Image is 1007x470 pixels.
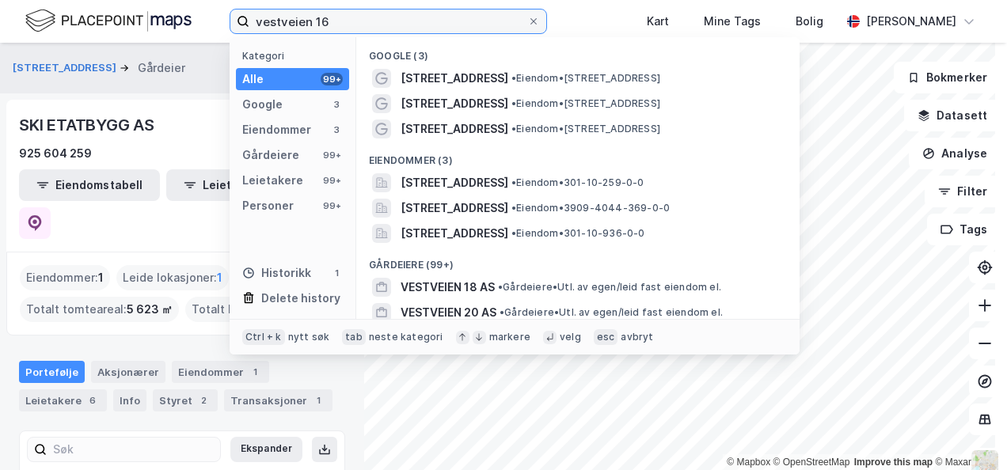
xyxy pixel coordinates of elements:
div: Info [113,389,146,411]
span: Eiendom • [STREET_ADDRESS] [511,72,660,85]
span: • [511,202,516,214]
div: Delete history [261,289,340,308]
div: esc [594,329,618,345]
div: Eiendommer [172,361,269,383]
div: 99+ [321,149,343,161]
span: Eiendom • 301-10-936-0-0 [511,227,645,240]
span: VESTVEIEN 20 AS [401,303,496,322]
div: [PERSON_NAME] [866,12,956,31]
span: Eiendom • 3909-4044-369-0-0 [511,202,670,214]
div: 3 [330,123,343,136]
span: • [511,176,516,188]
button: Leietakertabell [166,169,307,201]
span: Gårdeiere • Utl. av egen/leid fast eiendom el. [498,281,721,294]
div: velg [560,331,581,343]
div: Alle [242,70,264,89]
div: Google (3) [356,37,800,66]
div: Eiendommer : [20,265,110,290]
div: Eiendommer [242,120,311,139]
span: [STREET_ADDRESS] [401,199,508,218]
span: 5 623 ㎡ [127,300,173,319]
span: • [500,306,504,318]
div: tab [342,329,366,345]
div: avbryt [621,331,653,343]
input: Søk på adresse, matrikkel, gårdeiere, leietakere eller personer [249,9,527,33]
span: VESTVEIEN 18 AS [401,278,495,297]
div: 6 [85,392,101,408]
span: • [511,97,516,109]
span: [STREET_ADDRESS] [401,94,508,113]
div: Transaksjoner [224,389,332,411]
span: [STREET_ADDRESS] [401,224,508,243]
div: Portefølje [19,361,85,383]
div: Gårdeiere [242,146,299,165]
button: Analyse [909,138,1001,169]
div: Totalt byggareal : [185,297,335,322]
button: [STREET_ADDRESS] [13,60,120,76]
div: 925 604 259 [19,144,92,163]
div: Leide lokasjoner : [116,265,229,290]
div: Historikk [242,263,311,282]
button: Datasett [904,100,1001,131]
button: Filter [925,176,1001,207]
div: Leietakere [242,171,303,190]
iframe: Chat Widget [928,394,1007,470]
div: SKI ETATBYGG AS [19,112,158,138]
img: logo.f888ab2527a4732fd821a326f86c7f29.svg [25,7,192,35]
div: 1 [310,392,326,408]
span: 1 [98,268,104,287]
span: [STREET_ADDRESS] [401,119,508,138]
a: Improve this map [854,457,933,468]
div: Personer [242,196,294,215]
a: Mapbox [727,457,770,468]
div: Gårdeiere (99+) [356,246,800,275]
div: Kart [647,12,669,31]
span: • [511,123,516,135]
span: Eiendom • 301-10-259-0-0 [511,176,644,189]
div: nytt søk [288,331,330,343]
div: Aksjonærer [91,361,165,383]
div: 99+ [321,199,343,212]
a: OpenStreetMap [773,457,850,468]
div: Mine Tags [704,12,761,31]
span: Gårdeiere • Utl. av egen/leid fast eiendom el. [500,306,723,319]
div: 3 [330,98,343,111]
div: 2 [196,392,211,408]
div: Ctrl + k [242,329,285,345]
span: • [511,72,516,84]
div: Gårdeier [138,59,185,78]
div: Totalt tomteareal : [20,297,179,322]
span: • [511,227,516,239]
span: [STREET_ADDRESS] [401,69,508,88]
div: Eiendommer (3) [356,142,800,170]
div: 1 [330,267,343,279]
button: Tags [927,214,1001,245]
span: Eiendom • [STREET_ADDRESS] [511,123,660,135]
div: 1 [247,364,263,380]
div: Styret [153,389,218,411]
button: Ekspander [230,437,302,462]
div: neste kategori [369,331,443,343]
div: Kategori [242,50,349,62]
div: Leietakere [19,389,107,411]
span: 1 [217,268,222,287]
input: Søk [47,438,220,461]
span: [STREET_ADDRESS] [401,173,508,192]
div: markere [489,331,530,343]
button: Bokmerker [894,62,1001,93]
div: 99+ [321,73,343,85]
button: Eiendomstabell [19,169,160,201]
span: Eiendom • [STREET_ADDRESS] [511,97,660,110]
div: 99+ [321,174,343,187]
div: Google [242,95,283,114]
span: • [498,281,503,293]
div: Bolig [796,12,823,31]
